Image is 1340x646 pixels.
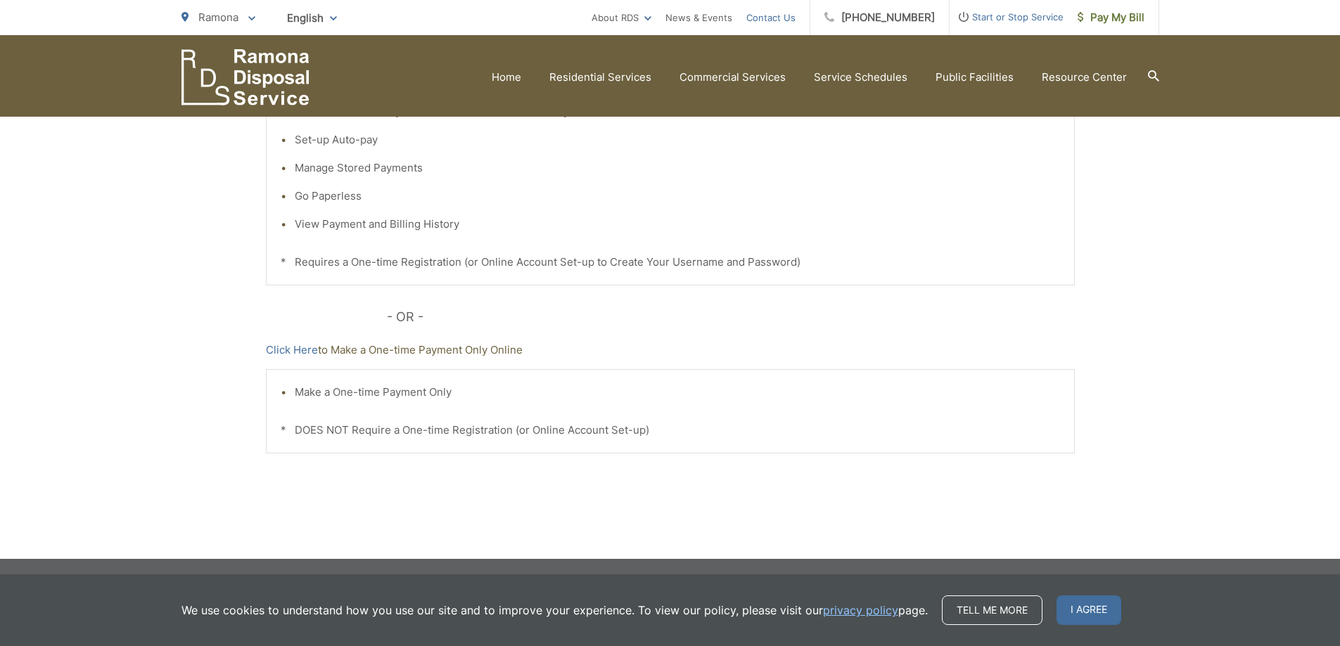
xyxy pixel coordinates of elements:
[746,9,796,26] a: Contact Us
[665,9,732,26] a: News & Events
[492,69,521,86] a: Home
[295,216,1060,233] li: View Payment and Billing History
[679,69,786,86] a: Commercial Services
[181,602,928,619] p: We use cookies to understand how you use our site and to improve your experience. To view our pol...
[936,69,1014,86] a: Public Facilities
[823,602,898,619] a: privacy policy
[198,11,238,24] span: Ramona
[266,342,318,358] a: Click Here
[281,422,1060,439] p: * DOES NOT Require a One-time Registration (or Online Account Set-up)
[1042,69,1127,86] a: Resource Center
[181,49,310,105] a: EDCD logo. Return to the homepage.
[295,160,1060,176] li: Manage Stored Payments
[592,9,651,26] a: About RDS
[266,342,1075,358] p: to Make a One-time Payment Only Online
[814,69,907,86] a: Service Schedules
[295,384,1060,401] li: Make a One-time Payment Only
[549,69,651,86] a: Residential Services
[281,254,1060,271] p: * Requires a One-time Registration (or Online Account Set-up to Create Your Username and Password)
[387,306,1075,328] p: - OR -
[1057,595,1121,625] span: I agree
[276,6,347,30] span: English
[295,131,1060,148] li: Set-up Auto-pay
[295,188,1060,205] li: Go Paperless
[1078,9,1144,26] span: Pay My Bill
[942,595,1042,625] a: Tell me more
